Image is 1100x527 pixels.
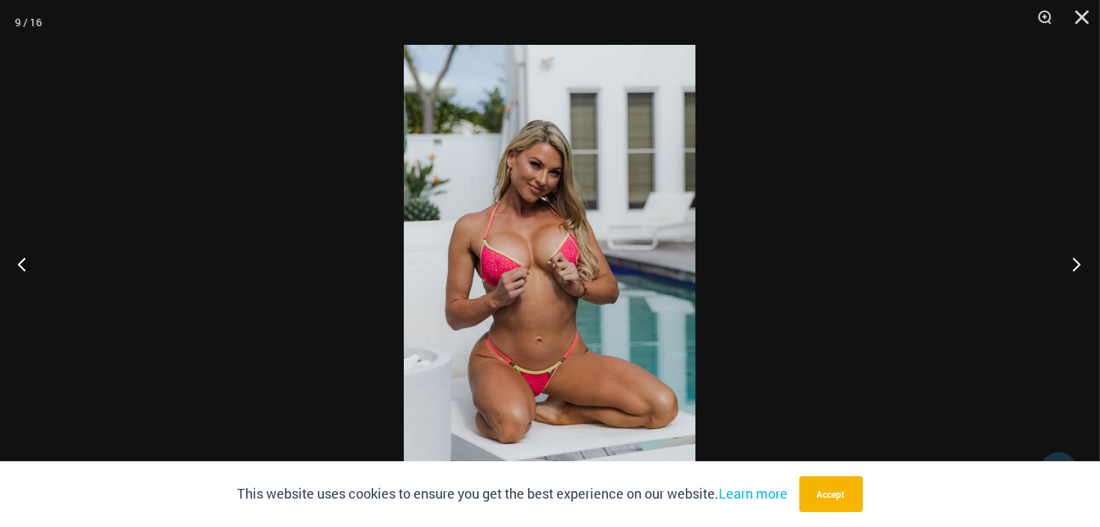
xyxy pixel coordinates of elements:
p: This website uses cookies to ensure you get the best experience on our website. [238,483,788,505]
div: 9 / 16 [15,11,42,34]
button: Next [1044,226,1100,301]
a: Learn more [719,484,788,502]
button: Accept [799,476,863,512]
img: Bubble Mesh Highlight Pink 323 Top 469 Thong 05 [404,45,695,482]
